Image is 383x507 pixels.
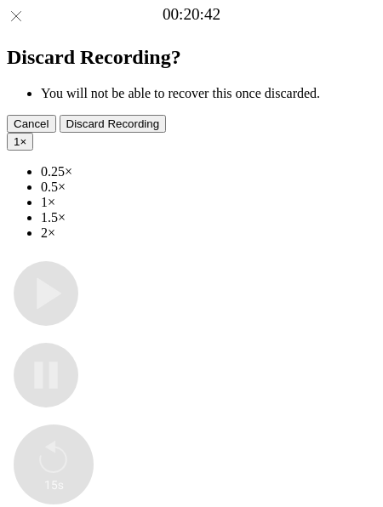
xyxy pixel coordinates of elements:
[41,195,376,210] li: 1×
[60,115,167,133] button: Discard Recording
[7,46,376,69] h2: Discard Recording?
[7,115,56,133] button: Cancel
[14,135,20,148] span: 1
[7,133,33,151] button: 1×
[41,225,376,241] li: 2×
[41,86,376,101] li: You will not be able to recover this once discarded.
[41,179,376,195] li: 0.5×
[163,5,220,24] a: 00:20:42
[41,164,376,179] li: 0.25×
[41,210,376,225] li: 1.5×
